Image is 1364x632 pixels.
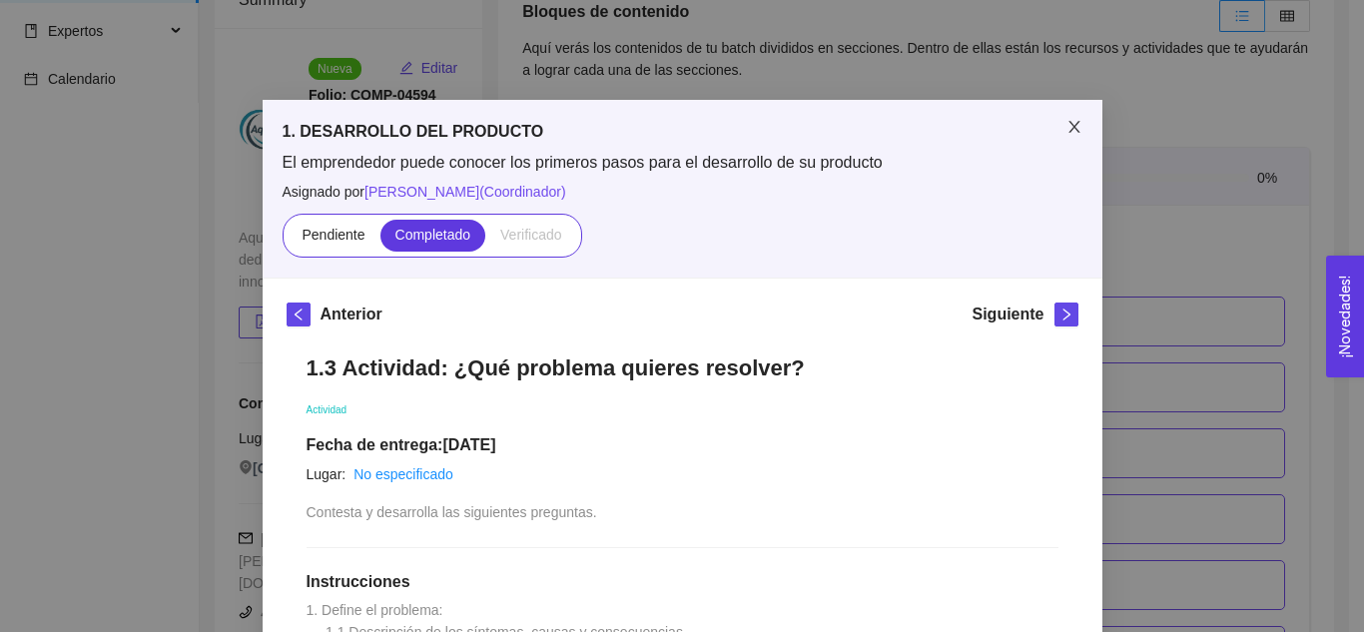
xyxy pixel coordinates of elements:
[1326,256,1364,377] button: Open Feedback Widget
[1046,100,1102,156] button: Close
[972,303,1043,326] h5: Siguiente
[302,227,364,243] span: Pendiente
[307,404,347,415] span: Actividad
[1066,119,1082,135] span: close
[395,227,471,243] span: Completado
[307,504,597,520] span: Contesta y desarrolla las siguientes preguntas.
[353,466,453,482] a: No especificado
[307,463,346,485] article: Lugar:
[1054,303,1078,326] button: right
[283,120,1082,144] h5: 1. DESARROLLO DEL PRODUCTO
[307,354,1058,381] h1: 1.3 Actividad: ¿Qué problema quieres resolver?
[1055,308,1077,321] span: right
[500,227,561,243] span: Verificado
[283,181,1082,203] span: Asignado por
[307,435,1058,455] h1: Fecha de entrega: [DATE]
[287,303,311,326] button: left
[364,184,566,200] span: [PERSON_NAME] ( Coordinador )
[283,152,1082,174] span: El emprendedor puede conocer los primeros pasos para el desarrollo de su producto
[307,572,1058,592] h1: Instrucciones
[321,303,382,326] h5: Anterior
[288,308,310,321] span: left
